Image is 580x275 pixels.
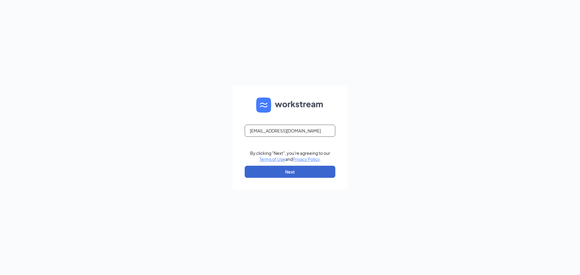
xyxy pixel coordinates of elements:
input: Email [245,125,335,137]
a: Privacy Policy [293,156,320,162]
button: Next [245,166,335,178]
a: Terms of Use [259,156,285,162]
div: By clicking "Next", you're agreeing to our and . [250,150,330,162]
img: WS logo and Workstream text [256,98,324,113]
